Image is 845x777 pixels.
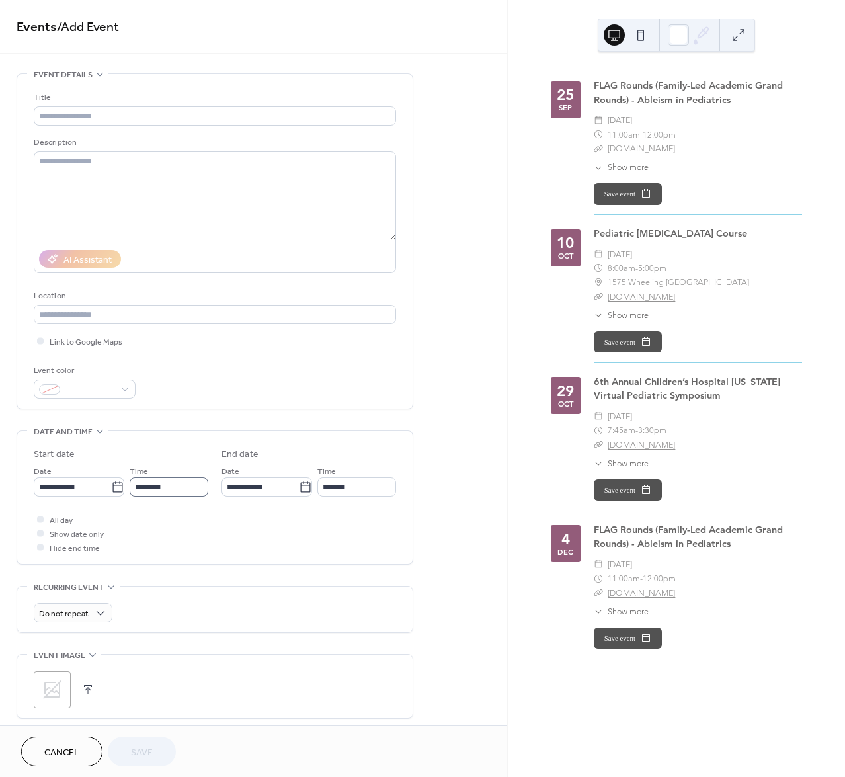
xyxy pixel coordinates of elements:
[50,514,73,528] span: All day
[44,746,79,760] span: Cancel
[608,571,640,585] span: 11:00am
[34,91,393,104] div: Title
[557,549,573,556] div: Dec
[57,15,119,40] span: / Add Event
[608,113,632,127] span: [DATE]
[594,438,603,452] div: ​
[34,448,75,462] div: Start date
[608,247,632,261] span: [DATE]
[34,671,71,708] div: ;
[635,261,638,275] span: -
[557,384,574,399] div: 29
[594,247,603,261] div: ​
[34,465,52,479] span: Date
[34,425,93,439] span: Date and time
[34,581,104,594] span: Recurring event
[608,161,649,174] span: Show more
[608,440,675,450] a: [DOMAIN_NAME]
[608,143,675,153] a: [DOMAIN_NAME]
[594,309,603,322] div: ​
[594,183,662,204] button: Save event
[34,136,393,149] div: Description
[608,128,640,142] span: 11:00am
[594,479,662,501] button: Save event
[221,465,239,479] span: Date
[594,113,603,127] div: ​
[594,376,780,402] a: 6th Annual Children’s Hospital [US_STATE] Virtual Pediatric Symposium
[608,423,635,437] span: 7:45am
[608,261,635,275] span: 8:00am
[34,364,133,378] div: Event color
[34,289,393,303] div: Location
[221,448,259,462] div: End date
[594,458,603,470] div: ​
[594,409,603,423] div: ​
[34,68,93,82] span: Event details
[594,628,662,649] button: Save event
[594,586,603,600] div: ​
[594,571,603,585] div: ​
[50,528,104,542] span: Show date only
[638,423,666,437] span: 3:30pm
[594,557,603,571] div: ​
[638,261,666,275] span: 5:00pm
[34,649,85,663] span: Event image
[21,737,102,766] button: Cancel
[594,227,747,239] a: Pediatric [MEDICAL_DATA] Course
[640,571,643,585] span: -
[557,87,574,102] div: 25
[594,161,603,174] div: ​
[608,309,649,322] span: Show more
[594,331,662,352] button: Save event
[608,292,675,302] a: [DOMAIN_NAME]
[558,253,573,260] div: Oct
[558,401,573,408] div: Oct
[557,235,574,251] div: 10
[561,532,570,547] div: 4
[594,458,649,470] button: ​Show more
[594,275,603,289] div: ​
[608,606,649,618] span: Show more
[608,557,632,571] span: [DATE]
[594,128,603,142] div: ​
[608,409,632,423] span: [DATE]
[594,524,783,550] a: FLAG Rounds (Family-Led Academic Grand Rounds) - Ableism in Pediatrics
[608,458,649,470] span: Show more
[50,335,122,349] span: Link to Google Maps
[608,588,675,598] a: [DOMAIN_NAME]
[50,542,100,555] span: Hide end time
[594,290,603,304] div: ​
[594,79,783,106] a: FLAG Rounds (Family-Led Academic Grand Rounds) - Ableism in Pediatrics
[635,423,638,437] span: -
[594,606,649,618] button: ​Show more
[643,128,676,142] span: 12:00pm
[640,128,643,142] span: -
[130,465,148,479] span: Time
[559,104,572,112] div: Sep
[317,465,336,479] span: Time
[17,15,57,40] a: Events
[594,309,649,322] button: ​Show more
[594,142,603,155] div: ​
[608,275,749,289] span: 1575 Wheeling [GEOGRAPHIC_DATA]
[594,161,649,174] button: ​Show more
[594,423,603,437] div: ​
[594,606,603,618] div: ​
[643,571,676,585] span: 12:00pm
[39,606,89,622] span: Do not repeat
[594,261,603,275] div: ​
